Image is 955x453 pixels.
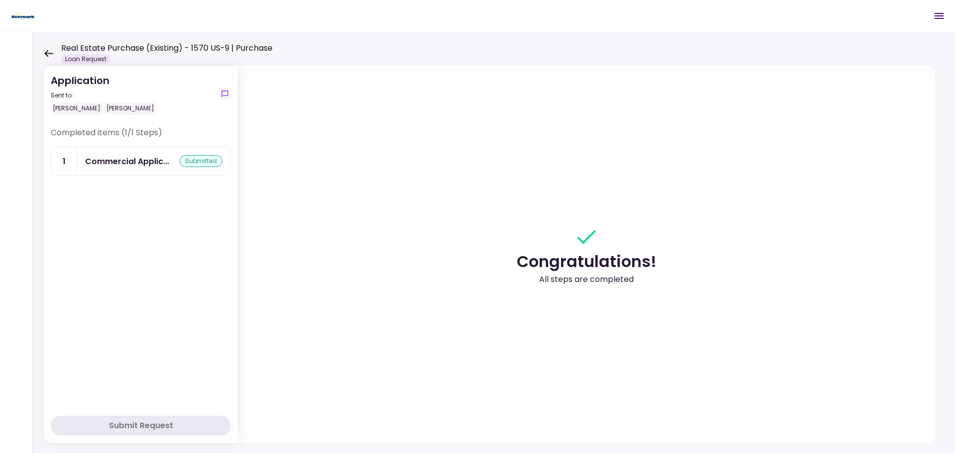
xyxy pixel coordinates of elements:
div: All steps are completed [539,273,634,285]
div: Application [51,73,156,115]
h1: Real Estate Purchase (Existing) - 1570 US-9 | Purchase [61,42,273,54]
div: Commercial Application [85,155,169,168]
div: [PERSON_NAME] [104,102,156,115]
div: Sent to: [51,91,156,100]
div: Loan Request [61,54,110,64]
a: 1Commercial Applicationsubmitted [51,147,231,176]
div: Completed items (1/1 Steps) [51,127,231,147]
div: Submit Request [109,420,173,432]
button: Submit Request [51,416,231,436]
div: submitted [180,155,222,167]
button: Open menu [927,4,951,28]
div: [PERSON_NAME] [51,102,102,115]
div: 1 [51,147,77,176]
div: Congratulations! [517,250,657,273]
button: show-messages [219,88,231,100]
img: Partner icon [10,8,36,23]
